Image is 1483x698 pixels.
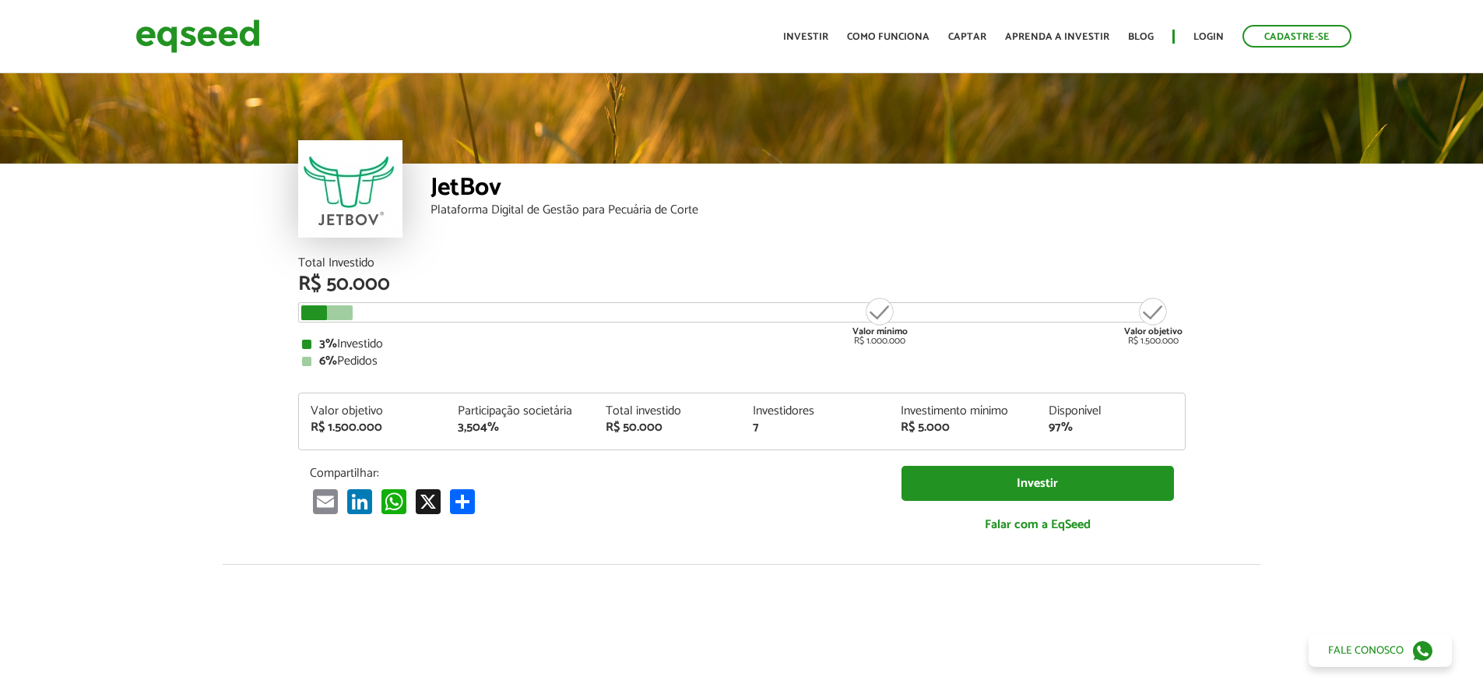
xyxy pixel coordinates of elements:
[1124,296,1183,346] div: R$ 1.500.000
[302,338,1182,351] div: Investido
[901,405,1025,418] div: Investimento mínimo
[753,405,877,418] div: Investidores
[901,509,1174,541] a: Falar com a EqSeed
[901,421,1025,434] div: R$ 5.000
[852,324,908,339] strong: Valor mínimo
[948,32,986,42] a: Captar
[135,16,260,57] img: EqSeed
[1242,25,1351,48] a: Cadastre-se
[458,421,582,434] div: 3,504%
[319,333,337,354] strong: 3%
[1309,634,1452,667] a: Fale conosco
[298,274,1186,294] div: R$ 50.000
[1128,32,1154,42] a: Blog
[302,355,1182,368] div: Pedidos
[1049,405,1173,418] div: Disponível
[851,296,909,346] div: R$ 1.000.000
[310,488,341,514] a: Email
[1005,32,1109,42] a: Aprenda a investir
[430,204,1186,217] div: Plataforma Digital de Gestão para Pecuária de Corte
[298,257,1186,270] div: Total Investido
[430,175,1186,204] div: JetBov
[344,488,375,514] a: LinkedIn
[458,405,582,418] div: Participação societária
[413,488,444,514] a: X
[378,488,409,514] a: WhatsApp
[1124,324,1183,339] strong: Valor objetivo
[319,351,337,372] strong: 6%
[606,405,730,418] div: Total investido
[1049,421,1173,434] div: 97%
[311,421,435,434] div: R$ 1.500.000
[1193,32,1224,42] a: Login
[901,466,1174,501] a: Investir
[606,421,730,434] div: R$ 50.000
[783,32,828,42] a: Investir
[310,466,878,481] p: Compartilhar:
[447,488,478,514] a: Compartilhar
[847,32,930,42] a: Como funciona
[753,421,877,434] div: 7
[311,405,435,418] div: Valor objetivo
